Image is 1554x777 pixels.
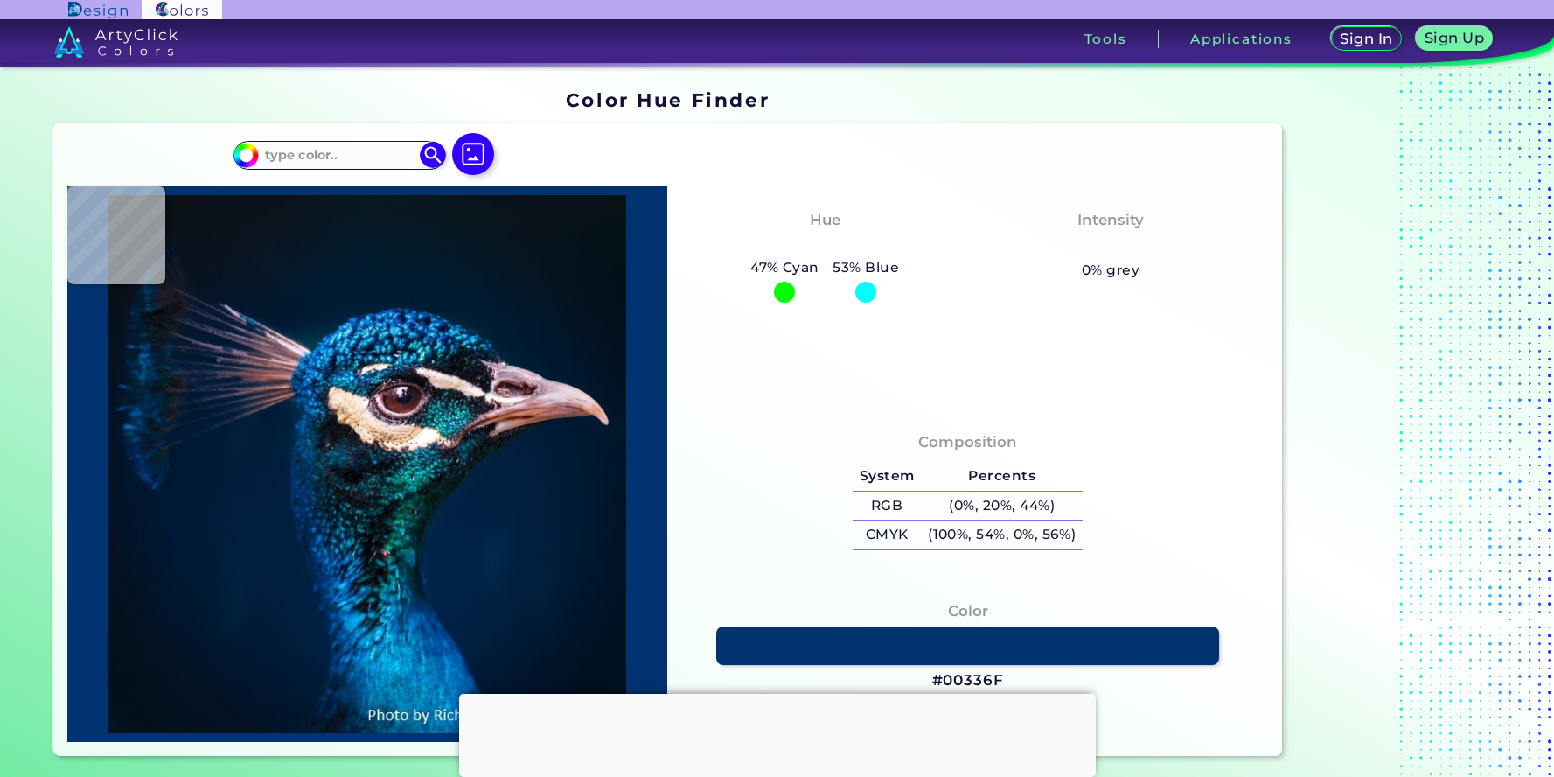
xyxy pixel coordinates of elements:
[1289,83,1508,764] iframe: Advertisement
[921,521,1083,549] h5: (100%, 54%, 0%, 56%)
[1342,32,1390,45] h5: Sign In
[1427,31,1481,45] h5: Sign Up
[1084,32,1127,45] h3: Tools
[452,133,494,175] img: icon picture
[1190,32,1293,45] h3: Applications
[459,694,1096,773] iframe: Advertisement
[1334,28,1398,50] a: Sign In
[775,235,874,256] h3: Cyan-Blue
[1419,28,1488,50] a: Sign Up
[54,26,178,58] img: logo_artyclick_colors_white.svg
[1073,235,1149,256] h3: Vibrant
[948,598,988,624] h4: Color
[826,256,906,279] h5: 53% Blue
[853,521,921,549] h5: CMYK
[68,2,127,18] img: ArtyClick Design logo
[932,670,1004,691] h3: #00336F
[76,195,659,733] img: img_pavlin.jpg
[1077,207,1144,233] h4: Intensity
[566,87,770,113] h1: Color Hue Finder
[420,142,446,168] img: icon search
[743,256,826,279] h5: 47% Cyan
[853,492,921,521] h5: RGB
[853,462,921,491] h5: System
[921,462,1083,491] h5: Percents
[810,207,840,233] h4: Hue
[918,430,1017,455] h4: Composition
[258,143,421,167] input: type color..
[1082,259,1139,282] h5: 0% grey
[921,492,1083,521] h5: (0%, 20%, 44%)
